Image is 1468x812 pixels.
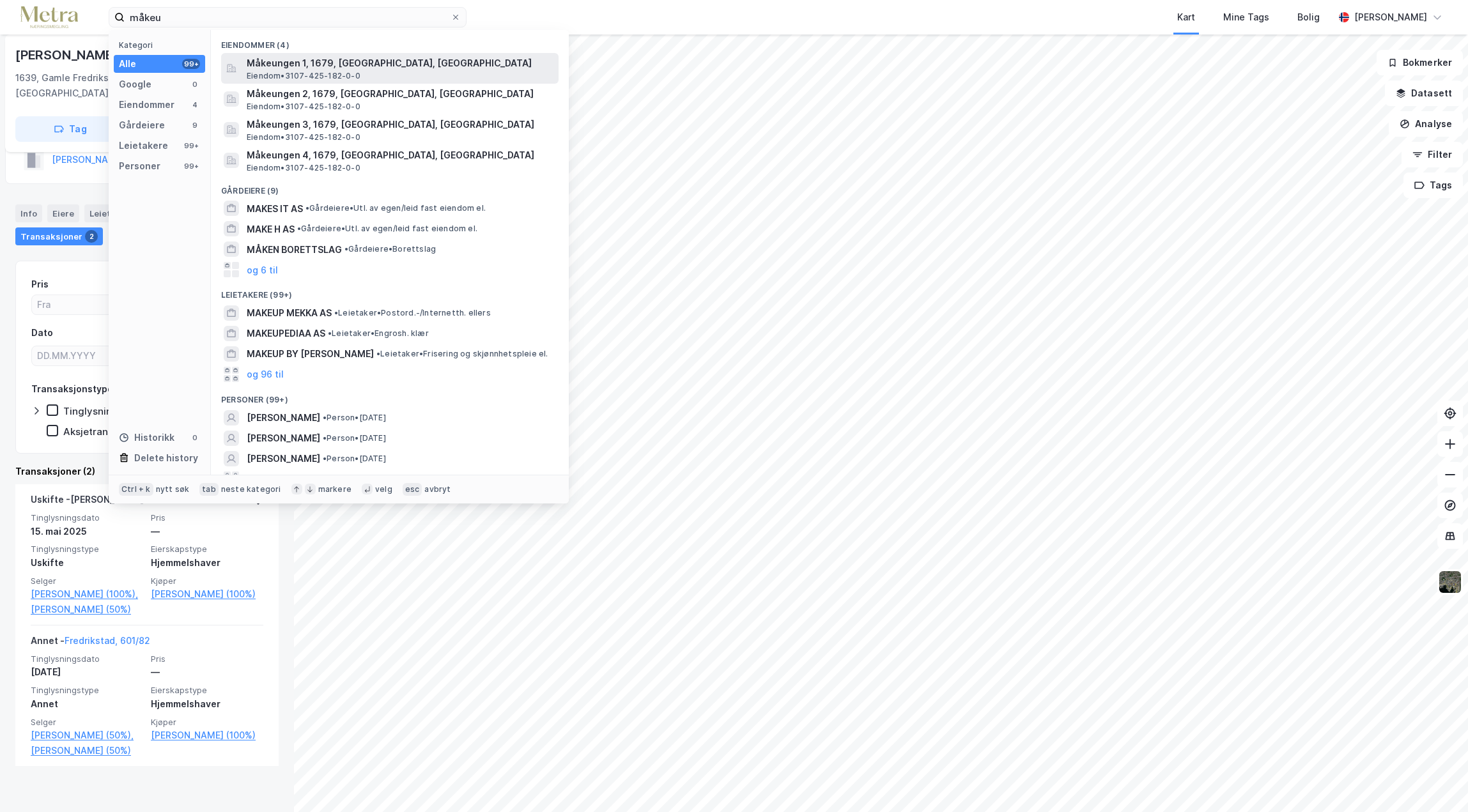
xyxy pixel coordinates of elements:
span: • [305,203,309,213]
div: Hjemmelshaver [151,555,263,571]
div: 99+ [182,161,200,171]
a: [PERSON_NAME] (100%), [31,586,143,602]
input: Fra [32,295,144,314]
span: MAKEUP BY [PERSON_NAME] [247,346,374,362]
span: Leietaker • Postord.-/Internetth. ellers [334,308,491,318]
div: 99+ [182,141,200,151]
div: esc [403,483,422,496]
div: Info [15,204,42,222]
div: Bolig [1297,10,1320,25]
div: Eiendommer (4) [211,30,569,53]
span: Måkeungen 3, 1679, [GEOGRAPHIC_DATA], [GEOGRAPHIC_DATA] [247,117,553,132]
span: • [297,224,301,233]
span: Gårdeiere • Utl. av egen/leid fast eiendom el. [297,224,477,234]
span: Gårdeiere • Borettslag [344,244,436,254]
span: Leietaker • Engrosh. klær [328,328,429,339]
div: Uskifte - [PERSON_NAME] flere [31,492,168,512]
button: Tag [15,116,125,142]
button: og 96 til [247,367,284,382]
div: Delete history [134,450,198,466]
span: Eierskapstype [151,544,263,555]
span: Måkeungen 1, 1679, [GEOGRAPHIC_DATA], [GEOGRAPHIC_DATA] [247,56,553,71]
span: Gårdeiere • Utl. av egen/leid fast eiendom el. [305,203,486,213]
div: Aksjetransaksjon [63,425,143,438]
div: Kontrollprogram for chat [1404,751,1468,812]
input: DD.MM.YYYY [32,346,144,365]
span: Kjøper [151,576,263,586]
div: — [151,664,263,680]
div: [PERSON_NAME] Vei 7b [15,45,160,65]
div: 0 [190,433,200,443]
span: Selger [31,717,143,728]
button: og 6 til [247,262,278,277]
span: [PERSON_NAME] [247,410,320,425]
iframe: Chat Widget [1404,751,1468,812]
div: avbryt [424,484,451,494]
div: Alle [119,56,136,72]
div: — [151,524,263,539]
div: Pris [31,277,49,292]
a: [PERSON_NAME] (50%) [31,743,143,758]
span: Måkeungen 2, 1679, [GEOGRAPHIC_DATA], [GEOGRAPHIC_DATA] [247,86,553,102]
span: MÅKEN BORETTSLAG [247,242,342,257]
div: nytt søk [156,484,190,494]
div: velg [375,484,392,494]
div: Historikk [119,430,174,445]
div: 15. mai 2025 [31,524,143,539]
a: Fredrikstad, 601/82 [65,635,150,646]
div: Eiendommer [119,97,174,112]
span: Person • [DATE] [323,413,386,423]
span: MAKE H AS [247,222,295,237]
span: • [334,308,338,318]
div: [PERSON_NAME] [1354,10,1427,25]
input: Søk på adresse, matrikkel, gårdeiere, leietakere eller personer [125,8,451,27]
span: • [323,454,327,463]
button: Bokmerker [1377,50,1463,75]
div: 99+ [182,59,200,69]
div: neste kategori [221,484,281,494]
span: Tinglysningsdato [31,512,143,523]
span: Eierskapstype [151,685,263,696]
div: Leietakere [84,204,140,222]
span: Person • [DATE] [323,433,386,443]
span: Leietaker • Frisering og skjønnhetspleie el. [376,349,548,359]
span: • [328,328,332,338]
div: [DATE] [31,664,143,680]
button: Analyse [1389,111,1463,137]
div: Eiere [47,204,79,222]
div: Personer [119,158,160,174]
div: Gårdeiere (9) [211,176,569,199]
div: 4 [190,100,200,110]
div: Annet [31,696,143,712]
span: Tinglysningstype [31,685,143,696]
div: Mine Tags [1223,10,1269,25]
span: [PERSON_NAME] [247,451,320,466]
div: Ctrl + k [119,483,153,496]
span: Eiendom • 3107-425-182-0-0 [247,71,360,81]
button: Datasett [1385,80,1463,106]
a: [PERSON_NAME] (50%) [31,602,143,617]
span: Person • [DATE] [323,454,386,464]
div: Leietakere [119,138,168,153]
div: 2 [85,230,98,243]
span: Tinglysningsdato [31,654,143,664]
div: Gårdeiere [119,118,165,133]
div: Leietakere (99+) [211,280,569,303]
div: Google [119,77,151,92]
span: MAKEUPEDIAA AS [247,326,325,341]
span: Kjøper [151,717,263,728]
span: Eiendom • 3107-425-182-0-0 [247,132,360,142]
div: Personer (99+) [211,385,569,408]
button: og 96 til [247,471,284,487]
a: [PERSON_NAME] (100%) [151,728,263,743]
span: • [323,433,327,443]
a: [PERSON_NAME] (100%) [151,586,263,602]
img: metra-logo.256734c3b2bbffee19d4.png [20,6,78,29]
div: 1639, Gamle Fredrikstad, [GEOGRAPHIC_DATA] [15,70,199,101]
div: Hjemmelshaver [151,696,263,712]
div: Transaksjonstype [31,381,113,397]
div: 0 [190,79,200,89]
span: Måkeungen 4, 1679, [GEOGRAPHIC_DATA], [GEOGRAPHIC_DATA] [247,148,553,163]
span: MAKEUP MEKKA AS [247,305,332,321]
span: Pris [151,654,263,664]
